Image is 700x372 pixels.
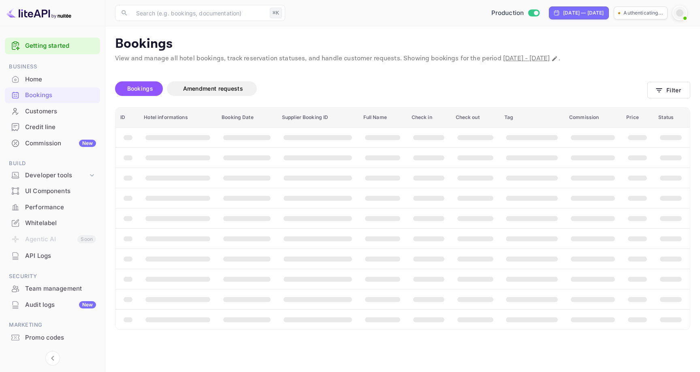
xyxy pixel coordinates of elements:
a: Home [5,72,100,87]
span: Production [491,9,524,18]
th: Check out [451,108,500,128]
a: UI Components [5,183,100,198]
th: Tag [499,108,564,128]
a: Performance [5,200,100,215]
a: Promo codes [5,330,100,345]
span: Build [5,159,100,168]
a: Customers [5,104,100,119]
span: Bookings [127,85,153,92]
a: Team management [5,281,100,296]
th: Price [621,108,653,128]
span: Amendment requests [183,85,243,92]
div: Switch to Sandbox mode [488,9,543,18]
button: Filter [647,82,690,98]
div: CommissionNew [5,136,100,151]
th: Booking Date [217,108,277,128]
div: Bookings [25,91,96,100]
div: Customers [25,107,96,116]
div: New [79,301,96,308]
div: Promo codes [5,330,100,346]
div: Home [5,72,100,87]
span: [DATE] - [DATE] [503,54,550,63]
p: Bookings [115,36,690,52]
div: Commission [25,139,96,148]
a: CommissionNew [5,136,100,151]
p: View and manage all hotel bookings, track reservation statuses, and handle customer requests. Sho... [115,54,690,64]
a: Getting started [25,41,96,51]
span: Security [5,272,100,281]
span: Marketing [5,321,100,329]
div: ⌘K [270,8,282,18]
th: Status [653,108,690,128]
div: New [79,140,96,147]
th: Supplier Booking ID [277,108,359,128]
div: UI Components [25,187,96,196]
img: LiteAPI logo [6,6,71,19]
table: booking table [115,108,690,329]
a: Bookings [5,87,100,102]
button: Change date range [551,55,559,63]
a: Credit line [5,119,100,134]
th: Hotel informations [139,108,217,128]
input: Search (e.g. bookings, documentation) [131,5,267,21]
th: Full Name [359,108,407,128]
th: Commission [564,108,621,128]
button: Collapse navigation [45,351,60,366]
div: Performance [25,203,96,212]
div: Audit logs [25,300,96,310]
div: Customers [5,104,100,119]
th: Check in [407,108,451,128]
div: Developer tools [25,171,88,180]
div: account-settings tabs [115,81,647,96]
div: Audit logsNew [5,297,100,313]
div: Developer tools [5,168,100,183]
div: API Logs [5,248,100,264]
a: Whitelabel [5,215,100,230]
div: Performance [5,200,100,215]
a: API Logs [5,248,100,263]
div: Credit line [25,123,96,132]
span: Business [5,62,100,71]
div: [DATE] — [DATE] [563,9,604,17]
p: Authenticating... [623,9,663,17]
div: Home [25,75,96,84]
th: ID [115,108,139,128]
div: Promo codes [25,333,96,342]
a: Audit logsNew [5,297,100,312]
div: Whitelabel [25,219,96,228]
div: Team management [25,284,96,293]
div: API Logs [25,251,96,261]
div: Getting started [5,38,100,54]
div: Team management [5,281,100,297]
